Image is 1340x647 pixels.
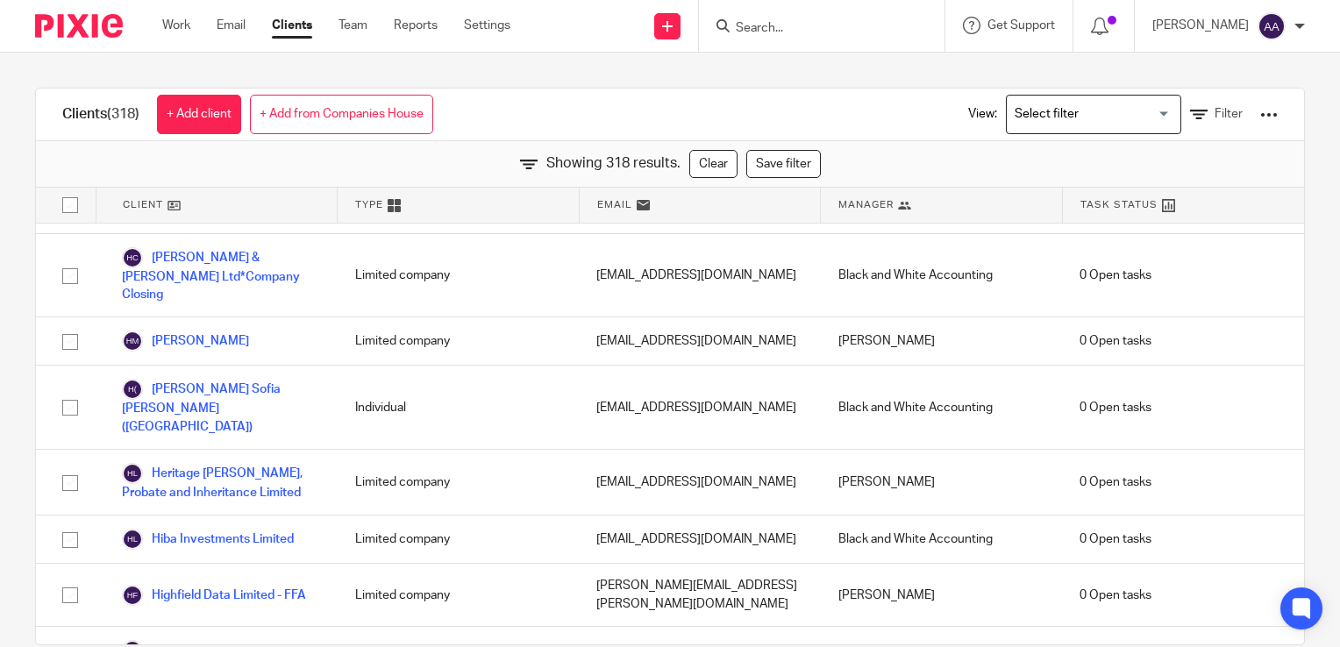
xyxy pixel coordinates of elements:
[338,234,580,317] div: Limited company
[579,564,821,626] div: [PERSON_NAME][EMAIL_ADDRESS][PERSON_NAME][DOMAIN_NAME]
[1006,95,1181,134] div: Search for option
[122,463,143,484] img: svg%3E
[1009,99,1171,130] input: Search for option
[821,234,1063,317] div: Black and White Accounting
[821,515,1063,563] div: Black and White Accounting
[579,450,821,515] div: [EMAIL_ADDRESS][DOMAIN_NAME]
[1152,17,1249,34] p: [PERSON_NAME]
[838,197,894,212] span: Manager
[338,564,580,626] div: Limited company
[122,529,294,550] a: Hiba Investments Limited
[122,463,320,501] a: Heritage [PERSON_NAME], Probate and Inheritance Limited
[1080,332,1151,350] span: 0 Open tasks
[579,366,821,449] div: [EMAIL_ADDRESS][DOMAIN_NAME]
[53,188,87,222] input: Select all
[821,450,1063,515] div: [PERSON_NAME]
[107,107,139,121] span: (318)
[122,331,249,352] a: [PERSON_NAME]
[546,153,681,174] span: Showing 318 results.
[355,197,383,212] span: Type
[942,89,1278,140] div: View:
[1080,587,1151,604] span: 0 Open tasks
[162,17,190,34] a: Work
[1080,267,1151,284] span: 0 Open tasks
[122,585,143,606] img: svg%3E
[821,366,1063,449] div: Black and White Accounting
[746,150,821,178] a: Save filter
[272,17,312,34] a: Clients
[689,150,738,178] a: Clear
[579,234,821,317] div: [EMAIL_ADDRESS][DOMAIN_NAME]
[123,197,163,212] span: Client
[338,366,580,449] div: Individual
[157,95,241,134] a: + Add client
[122,529,143,550] img: svg%3E
[987,19,1055,32] span: Get Support
[338,317,580,365] div: Limited company
[734,21,892,37] input: Search
[597,197,632,212] span: Email
[122,247,320,304] a: [PERSON_NAME] & [PERSON_NAME] Ltd*Company Closing
[338,450,580,515] div: Limited company
[1080,197,1158,212] span: Task Status
[122,331,143,352] img: svg%3E
[250,95,433,134] a: + Add from Companies House
[579,317,821,365] div: [EMAIL_ADDRESS][DOMAIN_NAME]
[122,379,143,400] img: svg%3E
[1215,108,1243,120] span: Filter
[338,515,580,563] div: Limited company
[394,17,438,34] a: Reports
[579,515,821,563] div: [EMAIL_ADDRESS][DOMAIN_NAME]
[339,17,367,34] a: Team
[1080,399,1151,416] span: 0 Open tasks
[122,247,143,268] img: svg%3E
[821,564,1063,626] div: [PERSON_NAME]
[122,379,320,436] a: [PERSON_NAME] Sofia [PERSON_NAME] ([GEOGRAPHIC_DATA])
[122,585,306,606] a: Highfield Data Limited - FFA
[1258,12,1286,40] img: svg%3E
[821,317,1063,365] div: [PERSON_NAME]
[217,17,246,34] a: Email
[35,14,123,38] img: Pixie
[1080,530,1151,548] span: 0 Open tasks
[62,105,139,124] h1: Clients
[1080,473,1151,491] span: 0 Open tasks
[464,17,510,34] a: Settings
